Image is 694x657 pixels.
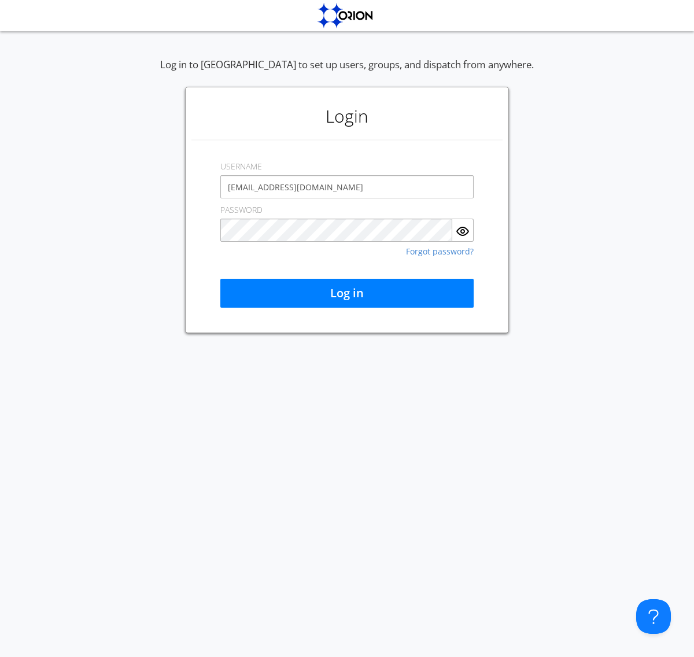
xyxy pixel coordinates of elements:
[220,219,452,242] input: Password
[220,161,262,172] label: USERNAME
[191,93,503,139] h1: Login
[220,204,263,216] label: PASSWORD
[456,224,470,238] img: eye.svg
[452,219,474,242] button: Show Password
[220,279,474,308] button: Log in
[636,599,671,634] iframe: Toggle Customer Support
[160,58,534,87] div: Log in to [GEOGRAPHIC_DATA] to set up users, groups, and dispatch from anywhere.
[406,248,474,256] a: Forgot password?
